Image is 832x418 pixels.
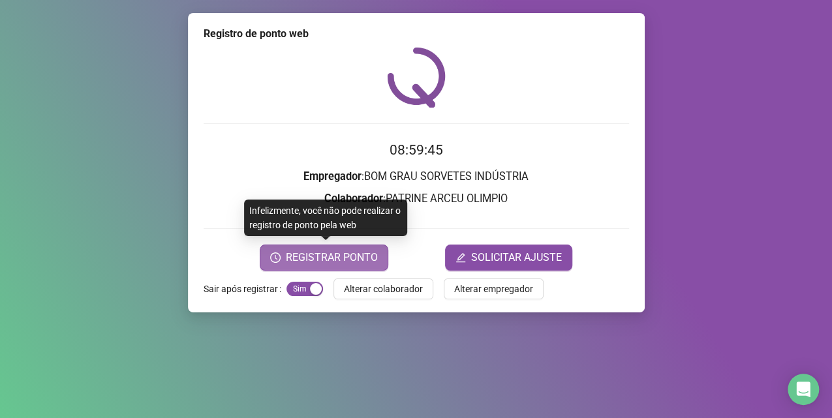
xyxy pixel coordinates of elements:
[471,250,562,265] span: SOLICITAR AJUSTE
[454,282,533,296] span: Alterar empregador
[445,245,572,271] button: editSOLICITAR AJUSTE
[286,250,378,265] span: REGISTRAR PONTO
[303,170,362,183] strong: Empregador
[324,192,383,205] strong: Colaborador
[204,26,629,42] div: Registro de ponto web
[244,200,407,236] div: Infelizmente, você não pode realizar o registro de ponto pela web
[344,282,423,296] span: Alterar colaborador
[204,190,629,207] h3: : PATRINE ARCEU OLIMPIO
[333,278,433,299] button: Alterar colaborador
[260,245,388,271] button: REGISTRAR PONTO
[788,374,819,405] div: Open Intercom Messenger
[387,47,446,108] img: QRPoint
[390,142,443,158] time: 08:59:45
[204,278,286,299] label: Sair após registrar
[455,252,466,263] span: edit
[444,278,544,299] button: Alterar empregador
[270,252,281,263] span: clock-circle
[204,168,629,185] h3: : BOM GRAU SORVETES INDÚSTRIA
